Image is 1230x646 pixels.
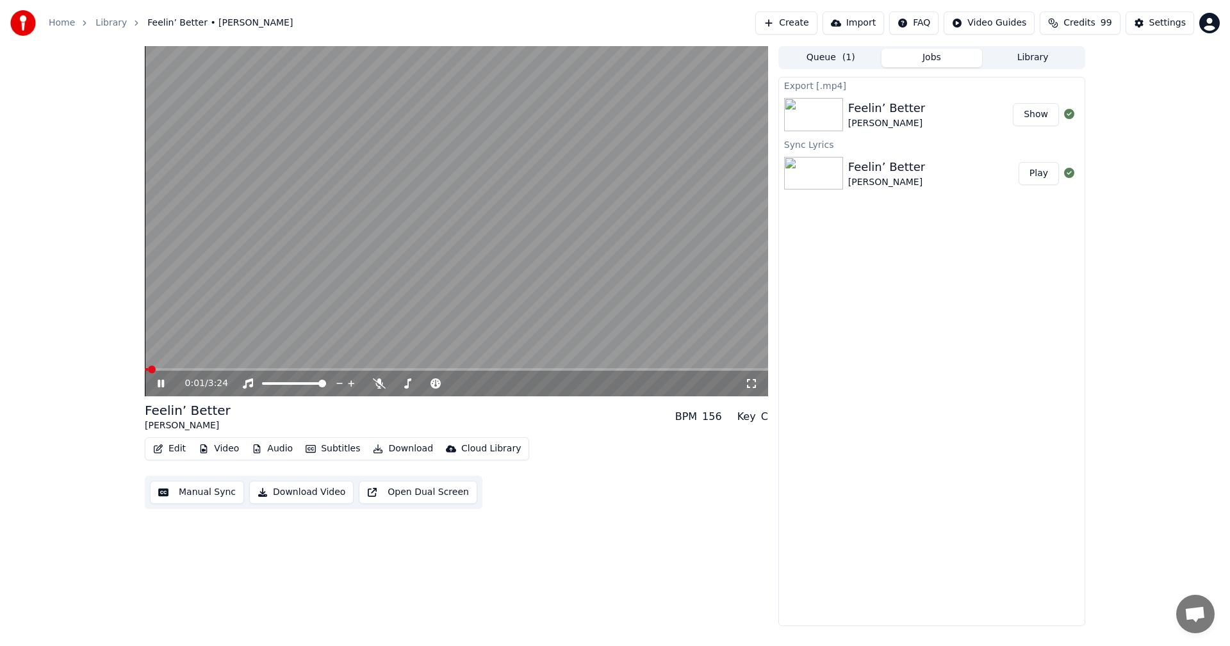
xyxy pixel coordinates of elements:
[1126,12,1194,35] button: Settings
[368,440,438,458] button: Download
[1063,17,1095,29] span: Credits
[208,377,228,390] span: 3:24
[842,51,855,64] span: ( 1 )
[761,409,768,424] div: C
[95,17,127,29] a: Library
[145,401,231,419] div: Feelin’ Better
[49,17,293,29] nav: breadcrumb
[148,440,191,458] button: Edit
[779,136,1085,152] div: Sync Lyrics
[737,409,756,424] div: Key
[150,481,244,504] button: Manual Sync
[147,17,293,29] span: Feelin’ Better • [PERSON_NAME]
[1176,595,1215,633] a: Open chat
[881,49,983,67] button: Jobs
[1149,17,1186,29] div: Settings
[1013,103,1059,126] button: Show
[185,377,216,390] div: /
[848,176,925,189] div: [PERSON_NAME]
[1101,17,1112,29] span: 99
[1019,162,1059,185] button: Play
[755,12,817,35] button: Create
[247,440,298,458] button: Audio
[10,10,36,36] img: youka
[848,158,925,176] div: Feelin’ Better
[300,440,365,458] button: Subtitles
[779,77,1085,93] div: Export [.mp4]
[461,442,521,455] div: Cloud Library
[848,117,925,130] div: [PERSON_NAME]
[1040,12,1120,35] button: Credits99
[49,17,75,29] a: Home
[982,49,1083,67] button: Library
[848,99,925,117] div: Feelin’ Better
[145,419,231,432] div: [PERSON_NAME]
[823,12,884,35] button: Import
[359,481,477,504] button: Open Dual Screen
[193,440,244,458] button: Video
[889,12,939,35] button: FAQ
[249,481,354,504] button: Download Video
[185,377,205,390] span: 0:01
[702,409,722,424] div: 156
[675,409,697,424] div: BPM
[944,12,1035,35] button: Video Guides
[780,49,881,67] button: Queue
